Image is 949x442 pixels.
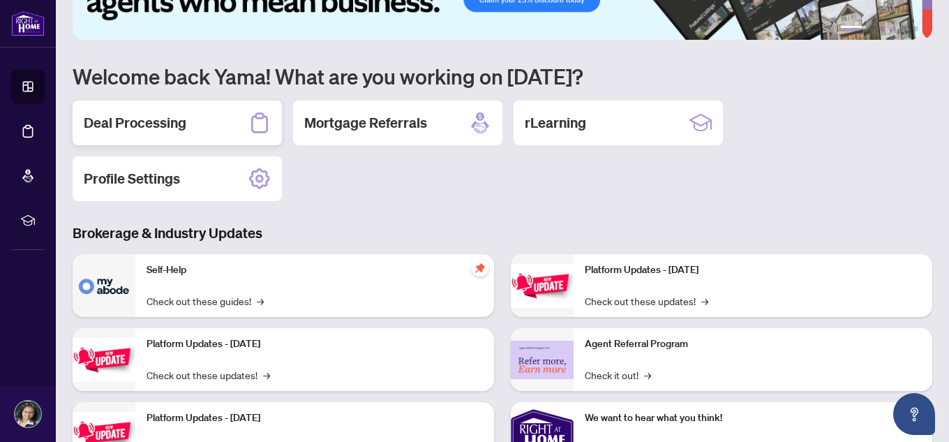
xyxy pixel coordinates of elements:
[15,401,41,427] img: Profile Icon
[585,367,651,383] a: Check it out!→
[585,263,921,278] p: Platform Updates - [DATE]
[147,293,264,309] a: Check out these guides!→
[73,338,135,382] img: Platform Updates - September 16, 2025
[84,113,186,133] h2: Deal Processing
[525,113,586,133] h2: rLearning
[585,337,921,352] p: Agent Referral Program
[913,26,918,31] button: 6
[147,411,483,426] p: Platform Updates - [DATE]
[11,10,45,36] img: logo
[701,293,708,309] span: →
[73,63,932,89] h1: Welcome back Yama! What are you working on [DATE]?
[147,337,483,352] p: Platform Updates - [DATE]
[644,367,651,383] span: →
[257,293,264,309] span: →
[879,26,885,31] button: 3
[73,223,932,243] h3: Brokerage & Industry Updates
[84,169,180,189] h2: Profile Settings
[868,26,874,31] button: 2
[585,293,708,309] a: Check out these updates!→
[893,393,935,435] button: Open asap
[585,411,921,426] p: We want to hear what you think!
[511,264,574,308] img: Platform Updates - June 23, 2025
[263,367,270,383] span: →
[902,26,907,31] button: 5
[73,254,135,317] img: Self-Help
[840,26,862,31] button: 1
[304,113,427,133] h2: Mortgage Referrals
[147,367,270,383] a: Check out these updates!→
[472,260,488,277] span: pushpin
[147,263,483,278] p: Self-Help
[511,341,574,379] img: Agent Referral Program
[890,26,896,31] button: 4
